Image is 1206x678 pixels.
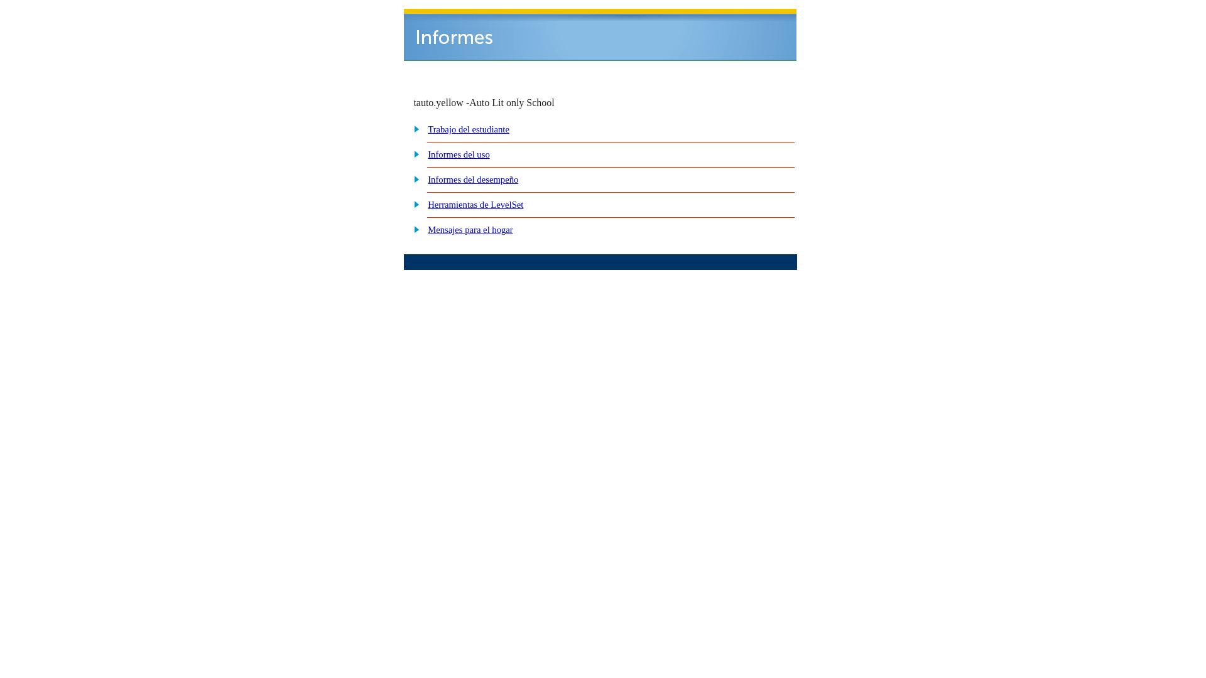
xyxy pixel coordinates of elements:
a: Mensajes para el hogar [428,225,513,235]
a: Informes del desempeño [428,175,518,185]
a: Herramientas de LevelSet [428,200,523,210]
img: plus.gif [407,148,420,159]
a: Trabajo del estudiante [428,124,509,134]
td: tauto.yellow - [413,97,644,109]
nobr: Auto Lit only School [469,97,555,108]
img: plus.gif [407,223,420,235]
img: plus.gif [407,198,420,210]
a: Informes del uso [428,149,490,159]
img: plus.gif [407,173,420,185]
img: header [404,9,796,61]
img: plus.gif [407,123,420,134]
